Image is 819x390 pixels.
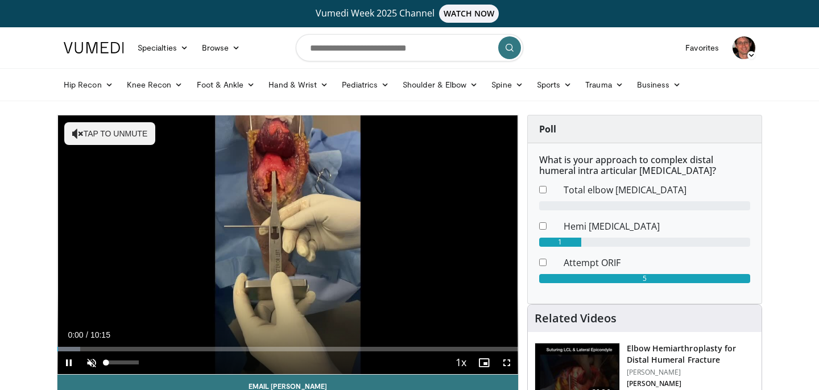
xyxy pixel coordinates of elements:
[555,219,759,233] dd: Hemi [MEDICAL_DATA]
[733,36,755,59] img: Avatar
[57,347,518,351] div: Progress Bar
[296,34,523,61] input: Search topics, interventions
[539,123,556,135] strong: Poll
[190,73,262,96] a: Foot & Ankle
[335,73,396,96] a: Pediatrics
[555,183,759,197] dd: Total elbow [MEDICAL_DATA]
[57,73,120,96] a: Hip Recon
[57,351,80,374] button: Pause
[627,343,755,366] h3: Elbow Hemiarthroplasty for Distal Humeral Fracture
[473,351,495,374] button: Enable picture-in-picture mode
[450,351,473,374] button: Playback Rate
[627,368,755,377] p: [PERSON_NAME]
[57,115,518,375] video-js: Video Player
[627,379,755,388] p: [PERSON_NAME]
[485,73,530,96] a: Spine
[64,42,124,53] img: VuMedi Logo
[131,36,195,59] a: Specialties
[106,360,138,364] div: Volume Level
[578,73,630,96] a: Trauma
[90,330,110,339] span: 10:15
[396,73,485,96] a: Shoulder & Elbow
[539,274,750,283] div: 5
[555,256,759,269] dd: Attempt ORIF
[439,5,499,23] span: WATCH NOW
[86,330,88,339] span: /
[679,36,726,59] a: Favorites
[195,36,247,59] a: Browse
[262,73,335,96] a: Hand & Wrist
[80,351,103,374] button: Unmute
[530,73,579,96] a: Sports
[535,312,617,325] h4: Related Videos
[68,330,83,339] span: 0:00
[64,122,155,145] button: Tap to unmute
[539,238,581,247] div: 1
[65,5,754,23] a: Vumedi Week 2025 ChannelWATCH NOW
[495,351,518,374] button: Fullscreen
[120,73,190,96] a: Knee Recon
[630,73,688,96] a: Business
[539,155,750,176] h6: What is your approach to complex distal humeral intra articular [MEDICAL_DATA]?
